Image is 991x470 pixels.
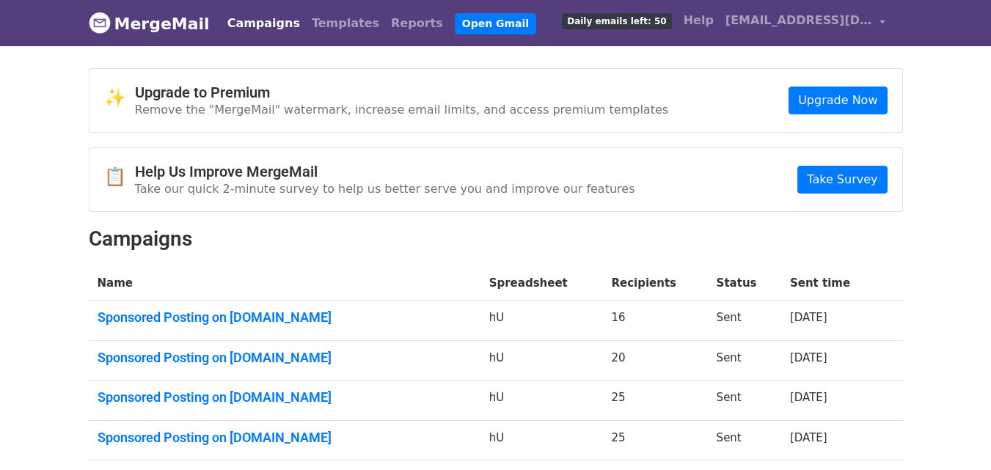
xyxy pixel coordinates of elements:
[98,430,472,446] a: Sponsored Posting on [DOMAIN_NAME]
[708,266,781,301] th: Status
[89,266,480,301] th: Name
[104,166,135,188] span: 📋
[602,381,707,421] td: 25
[602,266,707,301] th: Recipients
[720,6,891,40] a: [EMAIL_ADDRESS][DOMAIN_NAME]
[480,301,603,341] td: hU
[678,6,720,35] a: Help
[98,350,472,366] a: Sponsored Posting on [DOMAIN_NAME]
[790,431,827,444] a: [DATE]
[104,87,135,109] span: ✨
[480,381,603,421] td: hU
[556,6,677,35] a: Daily emails left: 50
[602,301,707,341] td: 16
[781,266,880,301] th: Sent time
[480,266,603,301] th: Spreadsheet
[480,340,603,381] td: hU
[602,340,707,381] td: 20
[708,301,781,341] td: Sent
[790,391,827,404] a: [DATE]
[89,227,903,251] h2: Campaigns
[455,13,536,34] a: Open Gmail
[135,181,635,197] p: Take our quick 2-minute survey to help us better serve you and improve our features
[306,9,385,38] a: Templates
[135,84,669,101] h4: Upgrade to Premium
[89,8,210,39] a: MergeMail
[135,102,669,117] p: Remove the "MergeMail" watermark, increase email limits, and access premium templates
[98,389,472,405] a: Sponsored Posting on [DOMAIN_NAME]
[789,87,887,114] a: Upgrade Now
[480,420,603,460] td: hU
[708,420,781,460] td: Sent
[222,9,306,38] a: Campaigns
[385,9,449,38] a: Reports
[725,12,872,29] span: [EMAIL_ADDRESS][DOMAIN_NAME]
[790,351,827,364] a: [DATE]
[708,340,781,381] td: Sent
[790,311,827,324] a: [DATE]
[602,420,707,460] td: 25
[135,163,635,180] h4: Help Us Improve MergeMail
[98,309,472,326] a: Sponsored Posting on [DOMAIN_NAME]
[797,166,887,194] a: Take Survey
[89,12,111,34] img: MergeMail logo
[562,13,671,29] span: Daily emails left: 50
[708,381,781,421] td: Sent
